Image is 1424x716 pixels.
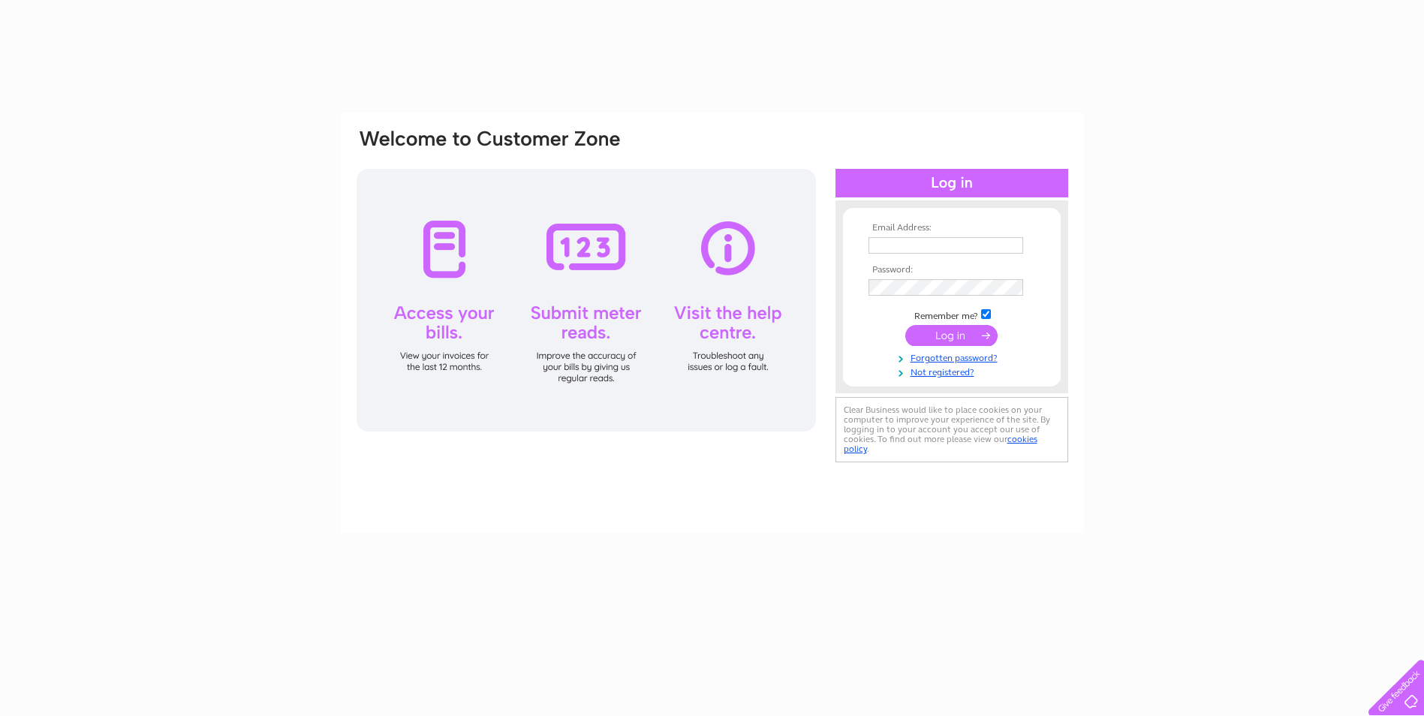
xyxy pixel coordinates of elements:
[869,350,1039,364] a: Forgotten password?
[905,325,998,346] input: Submit
[869,364,1039,378] a: Not registered?
[844,434,1037,454] a: cookies policy
[865,265,1039,275] th: Password:
[835,397,1068,462] div: Clear Business would like to place cookies on your computer to improve your experience of the sit...
[865,223,1039,233] th: Email Address:
[865,307,1039,322] td: Remember me?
